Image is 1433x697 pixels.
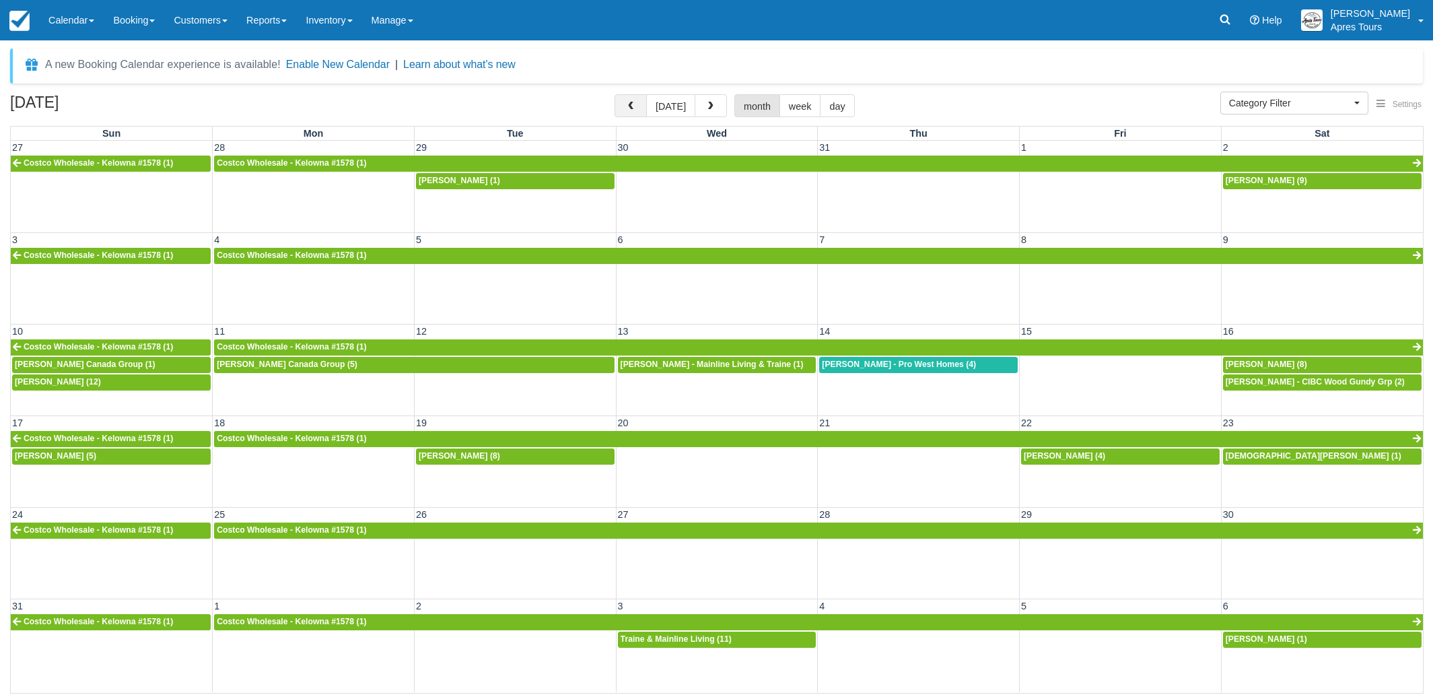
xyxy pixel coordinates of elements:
a: [PERSON_NAME] (8) [416,449,615,465]
a: Costco Wholesale - Kelowna #1578 (1) [214,339,1423,356]
span: 10 [11,326,24,337]
span: [PERSON_NAME] Canada Group (1) [15,360,155,369]
span: 26 [415,509,428,520]
span: [PERSON_NAME] (9) [1226,176,1307,185]
span: 2 [1222,142,1230,153]
span: 24 [11,509,24,520]
span: 25 [213,509,226,520]
img: A1 [1301,9,1323,31]
button: week [779,94,821,117]
span: Sat [1315,128,1329,139]
a: [PERSON_NAME] Canada Group (1) [12,357,211,373]
span: [PERSON_NAME] (8) [1226,360,1307,369]
span: 17 [11,418,24,428]
span: 28 [213,142,226,153]
a: Costco Wholesale - Kelowna #1578 (1) [11,614,211,630]
span: 13 [617,326,630,337]
a: [PERSON_NAME] (12) [12,374,211,391]
span: [PERSON_NAME] - CIBC Wood Gundy Grp (2) [1226,377,1405,387]
a: [PERSON_NAME] (5) [12,449,211,465]
span: 31 [818,142,831,153]
span: 27 [11,142,24,153]
span: | [395,59,398,70]
a: Costco Wholesale - Kelowna #1578 (1) [11,248,211,264]
span: 3 [11,234,19,245]
span: 20 [617,418,630,428]
a: [PERSON_NAME] - Pro West Homes (4) [819,357,1018,373]
span: [PERSON_NAME] (5) [15,451,96,461]
span: Thu [909,128,927,139]
span: 14 [818,326,831,337]
span: Settings [1393,100,1422,109]
span: Tue [507,128,524,139]
a: [PERSON_NAME] Canada Group (5) [214,357,614,373]
span: 21 [818,418,831,428]
button: [DATE] [646,94,695,117]
span: 1 [213,601,221,611]
span: 2 [415,601,423,611]
span: 1 [1020,142,1028,153]
span: Costco Wholesale - Kelowna #1578 (1) [217,342,366,352]
span: 5 [415,234,423,245]
span: 18 [213,418,226,428]
span: 6 [617,234,625,245]
span: Costco Wholesale - Kelowna #1578 (1) [217,434,366,443]
span: Costco Wholesale - Kelowna #1578 (1) [217,617,366,626]
span: 29 [1020,509,1033,520]
span: Mon [304,128,324,139]
span: Help [1262,15,1282,26]
span: Traine & Mainline Living (11) [621,634,732,644]
p: [PERSON_NAME] [1331,7,1410,20]
span: 7 [818,234,826,245]
span: Sun [102,128,120,139]
span: Costco Wholesale - Kelowna #1578 (1) [24,434,173,443]
span: Costco Wholesale - Kelowna #1578 (1) [24,617,173,626]
span: [PERSON_NAME] (1) [1226,634,1307,644]
span: 27 [617,509,630,520]
a: Costco Wholesale - Kelowna #1578 (1) [214,614,1423,630]
span: 8 [1020,234,1028,245]
span: Costco Wholesale - Kelowna #1578 (1) [217,525,366,535]
span: Costco Wholesale - Kelowna #1578 (1) [217,158,366,168]
img: checkfront-main-nav-mini-logo.png [9,11,30,31]
span: 28 [818,509,831,520]
span: [PERSON_NAME] - Mainline Living & Traine (1) [621,360,804,369]
span: 9 [1222,234,1230,245]
span: Costco Wholesale - Kelowna #1578 (1) [24,251,173,260]
a: Costco Wholesale - Kelowna #1578 (1) [214,523,1423,539]
span: Wed [707,128,727,139]
span: [PERSON_NAME] Canada Group (5) [217,360,357,369]
span: 4 [213,234,221,245]
span: 5 [1020,601,1028,611]
span: [PERSON_NAME] (1) [419,176,500,185]
a: [PERSON_NAME] (1) [1223,632,1422,648]
button: Category Filter [1220,92,1368,114]
a: Traine & Mainline Living (11) [618,632,816,648]
div: A new Booking Calendar experience is available! [45,57,281,73]
span: 31 [11,601,24,611]
span: 6 [1222,601,1230,611]
a: Costco Wholesale - Kelowna #1578 (1) [214,431,1423,447]
span: 29 [415,142,428,153]
a: Costco Wholesale - Kelowna #1578 (1) [214,156,1423,172]
span: [PERSON_NAME] (12) [15,377,101,387]
span: 30 [1222,509,1235,520]
a: [PERSON_NAME] (8) [1223,357,1422,373]
a: [PERSON_NAME] - CIBC Wood Gundy Grp (2) [1223,374,1422,391]
span: [PERSON_NAME] - Pro West Homes (4) [822,360,976,369]
i: Help [1250,15,1259,25]
a: Costco Wholesale - Kelowna #1578 (1) [11,156,211,172]
button: month [734,94,780,117]
span: 4 [818,601,826,611]
span: 11 [213,326,226,337]
p: Apres Tours [1331,20,1410,34]
span: [PERSON_NAME] (8) [419,451,500,461]
span: Costco Wholesale - Kelowna #1578 (1) [217,251,366,260]
span: 15 [1020,326,1033,337]
span: Costco Wholesale - Kelowna #1578 (1) [24,525,173,535]
span: [PERSON_NAME] (4) [1024,451,1105,461]
a: Costco Wholesale - Kelowna #1578 (1) [11,339,211,356]
a: [PERSON_NAME] (9) [1223,173,1422,189]
span: 12 [415,326,428,337]
h2: [DATE] [10,94,180,119]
